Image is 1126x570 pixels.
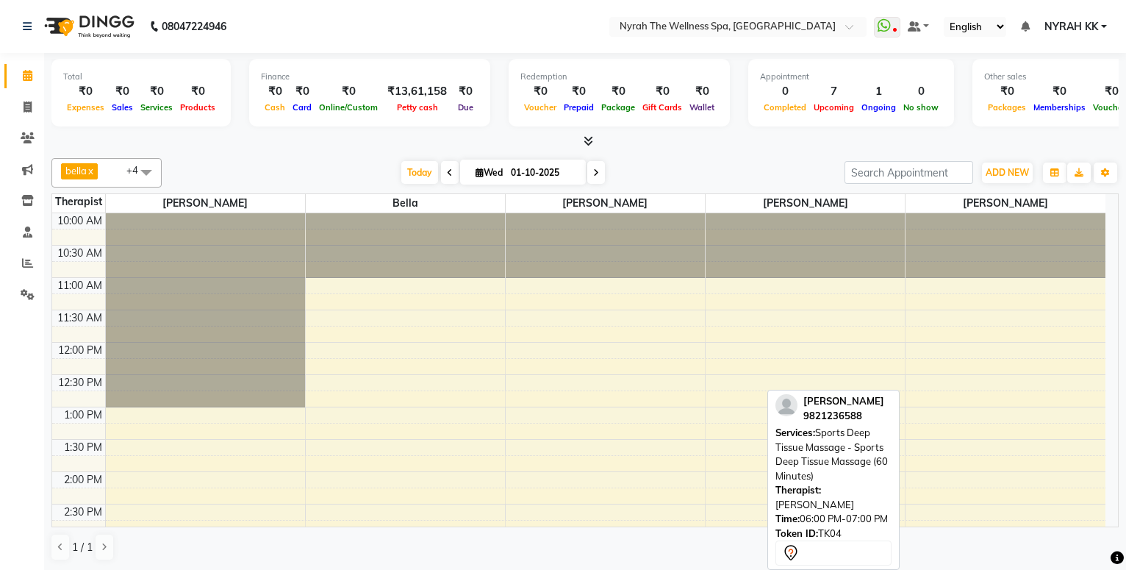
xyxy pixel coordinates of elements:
div: ₹0 [176,83,219,100]
div: [PERSON_NAME] [775,483,892,512]
span: [PERSON_NAME] [706,194,905,213]
div: ₹0 [261,83,289,100]
div: 1 [858,83,900,100]
span: Wed [472,167,506,178]
span: Petty cash [393,102,442,113]
span: Package [598,102,639,113]
span: 1 / 1 [72,540,93,555]
div: Total [63,71,219,83]
span: Packages [984,102,1030,113]
div: 12:00 PM [55,343,105,358]
div: 1:00 PM [61,407,105,423]
div: Therapist [52,194,105,210]
div: 11:30 AM [54,310,105,326]
a: x [87,165,93,177]
span: Due [454,102,477,113]
div: 10:30 AM [54,246,105,261]
span: [PERSON_NAME] [106,194,305,213]
span: Services [137,102,176,113]
button: ADD NEW [982,163,1033,183]
span: ADD NEW [986,167,1029,178]
div: 0 [900,83,942,100]
span: Services: [775,427,815,438]
span: Upcoming [810,102,858,113]
span: Wallet [686,102,718,113]
span: Today [401,161,438,184]
input: Search Appointment [844,161,973,184]
div: ₹13,61,158 [381,83,453,100]
div: Appointment [760,71,942,83]
span: Gift Cards [639,102,686,113]
div: 2:30 PM [61,505,105,520]
div: ₹0 [315,83,381,100]
div: ₹0 [108,83,137,100]
span: Expenses [63,102,108,113]
div: ₹0 [560,83,598,100]
div: 0 [760,83,810,100]
div: ₹0 [984,83,1030,100]
span: Card [289,102,315,113]
span: Token ID: [775,527,818,539]
input: 2025-10-01 [506,162,580,184]
span: [PERSON_NAME] [906,194,1105,213]
span: Time: [775,513,800,524]
span: Cash [261,102,289,113]
span: Sports Deep Tissue Massage - Sports Deep Tissue Massage (60 Minutes) [775,427,888,482]
b: 08047224946 [162,6,226,47]
div: ₹0 [598,83,639,100]
span: Therapist: [775,484,821,496]
div: 06:00 PM-07:00 PM [775,512,892,527]
div: 2:00 PM [61,472,105,488]
span: bella [306,194,505,213]
span: Products [176,102,219,113]
span: Sales [108,102,137,113]
div: Finance [261,71,478,83]
span: bella [65,165,87,177]
span: Prepaid [560,102,598,113]
div: TK04 [775,527,892,541]
div: ₹0 [289,83,315,100]
img: logo [37,6,138,47]
div: 7 [810,83,858,100]
span: Memberships [1030,102,1089,113]
div: Redemption [520,71,718,83]
div: ₹0 [453,83,478,100]
img: profile [775,394,797,416]
div: 12:30 PM [55,375,105,391]
span: Completed [760,102,810,113]
div: ₹0 [520,83,560,100]
div: 9821236588 [803,409,884,424]
div: ₹0 [639,83,686,100]
div: ₹0 [1030,83,1089,100]
div: 11:00 AM [54,278,105,293]
div: 10:00 AM [54,213,105,229]
span: NYRAH KK [1044,19,1098,35]
div: ₹0 [137,83,176,100]
span: [PERSON_NAME] [506,194,705,213]
div: ₹0 [686,83,718,100]
span: [PERSON_NAME] [803,395,884,407]
span: Voucher [520,102,560,113]
span: +4 [126,164,149,176]
span: Ongoing [858,102,900,113]
div: 1:30 PM [61,440,105,455]
div: ₹0 [63,83,108,100]
span: No show [900,102,942,113]
span: Online/Custom [315,102,381,113]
